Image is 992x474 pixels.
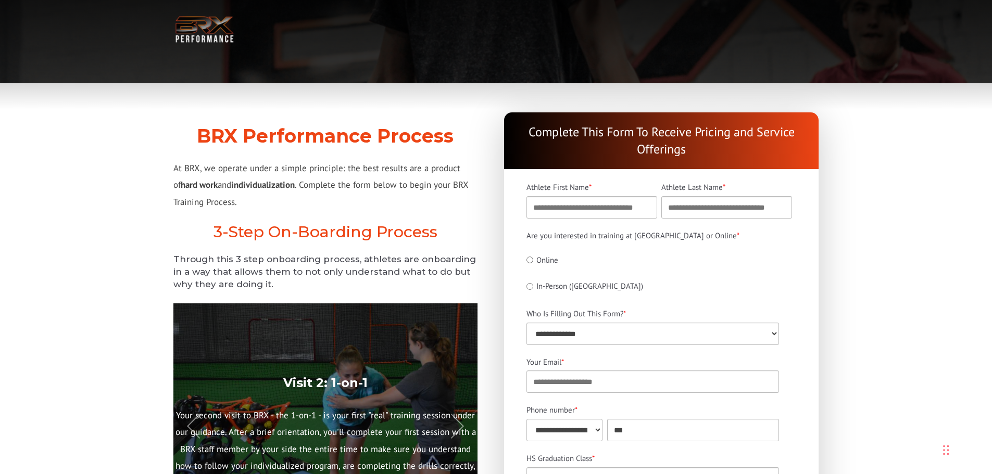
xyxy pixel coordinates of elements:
strong: individualization [231,179,295,190]
span: Who Is Filling Out This Form? [526,309,623,318]
img: BRX Transparent Logo-2 [173,14,236,45]
input: In-Person ([GEOGRAPHIC_DATA]) [526,283,533,290]
span: HS Graduation Class [526,453,592,463]
span: In-Person ([GEOGRAPHIC_DATA]) [536,281,643,291]
span: and [218,179,231,190]
strong: Visit 2: 1-on-1 [283,375,368,390]
h5: Through this 3 step onboarding process, athletes are onboarding in a way that allows them to not ... [173,253,478,290]
strong: hard work [181,179,218,190]
iframe: Chat Widget [844,362,992,474]
span: Your Email [526,357,561,367]
span: Online [536,255,558,265]
input: Online [526,257,533,263]
span: . Complete the form below to begin your BRX Training Process. [173,179,468,207]
span: Athlete First Name [526,182,589,192]
span: Are you interested in training at [GEOGRAPHIC_DATA] or Online [526,230,737,240]
span: Athlete Last Name [661,182,723,192]
span: At BRX, we operate under a simple principle: the best results are a product of [173,162,460,190]
div: Drag [943,434,949,466]
h2: 3-Step On-Boarding Process [173,223,478,241]
div: Complete This Form To Receive Pricing and Service Offerings [504,112,819,169]
span: Phone number [526,405,575,415]
h2: BRX Performance Process [173,125,478,147]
